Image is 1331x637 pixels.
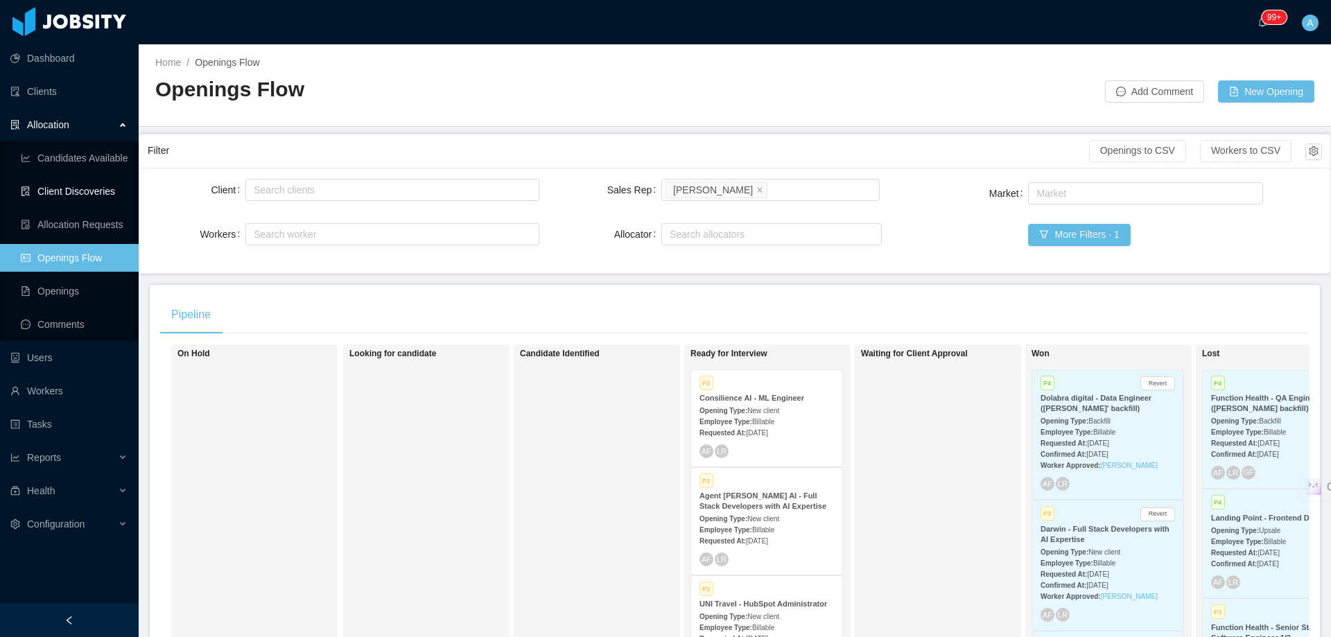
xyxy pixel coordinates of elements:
span: / [186,57,189,68]
span: LR [1058,480,1068,489]
strong: Confirmed At: [1211,560,1257,568]
span: P3 [699,376,713,390]
span: Billable [1093,428,1115,436]
button: icon: filterMore Filters · 1 [1028,224,1130,246]
h1: Looking for candidate [349,349,543,359]
span: AF [1043,480,1052,488]
strong: Requested At: [1211,439,1258,447]
input: Market [1032,185,1040,202]
span: Reports [27,452,61,463]
span: AF [702,555,711,564]
a: icon: file-searchClient Discoveries [21,177,128,205]
strong: UNI Travel - HubSpot Administrator [699,600,827,608]
li: ArMon Funches [665,182,767,198]
span: LR [717,555,727,564]
a: icon: idcardOpenings Flow [21,244,128,272]
span: Allocation [27,119,69,130]
span: AF [1213,469,1223,477]
i: icon: solution [10,120,20,130]
strong: Function Health - QA Engineer ([PERSON_NAME] backfill) [1211,394,1321,412]
h1: Ready for Interview [690,349,885,359]
span: Backfill [1259,417,1281,425]
a: icon: file-textOpenings [21,277,128,305]
h1: Waiting for Client Approval [861,349,1055,359]
input: Client [250,182,257,198]
strong: Employee Type: [1041,428,1093,436]
span: [DATE] [1258,549,1279,557]
a: [PERSON_NAME] [1101,462,1158,469]
span: P4 [1211,495,1225,509]
span: New client [747,407,779,415]
i: icon: medicine-box [10,486,20,496]
label: Market [989,188,1029,199]
i: icon: line-chart [10,453,20,462]
strong: Opening Type: [1211,417,1259,425]
div: Pipeline [160,295,222,334]
strong: Requested At: [699,429,746,437]
span: Billable [1264,428,1286,436]
a: icon: file-doneAllocation Requests [21,211,128,238]
strong: Employee Type: [1041,559,1093,567]
span: A [1307,15,1313,31]
span: AF [1213,578,1223,586]
strong: Requested At: [1041,570,1087,578]
strong: Employee Type: [699,526,752,534]
span: AF [1043,611,1052,619]
span: P4 [1211,376,1225,390]
input: Sales Rep [770,182,778,198]
button: Workers to CSV [1200,140,1291,162]
strong: Opening Type: [1041,417,1088,425]
a: Home [155,57,181,68]
label: Sales Rep [607,184,661,195]
strong: Opening Type: [1211,527,1259,534]
a: icon: auditClients [10,78,128,105]
i: icon: bell [1258,17,1267,27]
button: Revert [1140,376,1175,390]
strong: Confirmed At: [1041,451,1086,458]
button: icon: setting [1305,143,1322,160]
span: P3 [1211,604,1225,619]
input: Allocator [665,226,673,243]
h1: On Hold [177,349,372,359]
input: Workers [250,226,257,243]
strong: Opening Type: [699,407,747,415]
h2: Openings Flow [155,76,735,104]
h1: Won [1032,349,1226,359]
span: P3 [1041,506,1054,521]
a: icon: messageComments [21,311,128,338]
span: [DATE] [1257,560,1278,568]
strong: Requested At: [1041,439,1087,447]
span: Backfill [1088,417,1111,425]
a: icon: line-chartCandidates Available [21,144,128,172]
strong: Agent [PERSON_NAME] AI - Full Stack Developers with AI Expertise [699,491,826,510]
a: icon: userWorkers [10,377,128,405]
strong: Darwin - Full Stack Developers with AI Expertise [1041,525,1169,543]
span: Billable [752,418,774,426]
span: Health [27,485,55,496]
div: Search clients [254,183,524,197]
span: Billable [1093,559,1115,567]
i: icon: close [756,186,763,194]
strong: Opening Type: [699,613,747,620]
div: Market [1036,186,1249,200]
span: P4 [1041,376,1054,390]
span: P3 [699,473,713,488]
span: [DATE] [1257,451,1278,458]
strong: Opening Type: [1041,548,1088,556]
button: icon: messageAdd Comment [1105,80,1204,103]
strong: Employee Type: [699,418,752,426]
a: icon: profileTasks [10,410,128,438]
div: Search worker [254,227,518,241]
strong: Confirmed At: [1211,451,1257,458]
span: LR [717,446,727,455]
strong: Employee Type: [699,624,752,631]
span: LR [1228,578,1239,587]
h1: Candidate Identified [520,349,714,359]
a: icon: pie-chartDashboard [10,44,128,72]
strong: Consilience AI - ML Engineer [699,394,804,402]
span: LR [1058,611,1068,620]
span: [DATE] [1086,582,1108,589]
span: Billable [752,526,774,534]
sup: 1050 [1262,10,1287,24]
span: GF [1244,469,1253,477]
